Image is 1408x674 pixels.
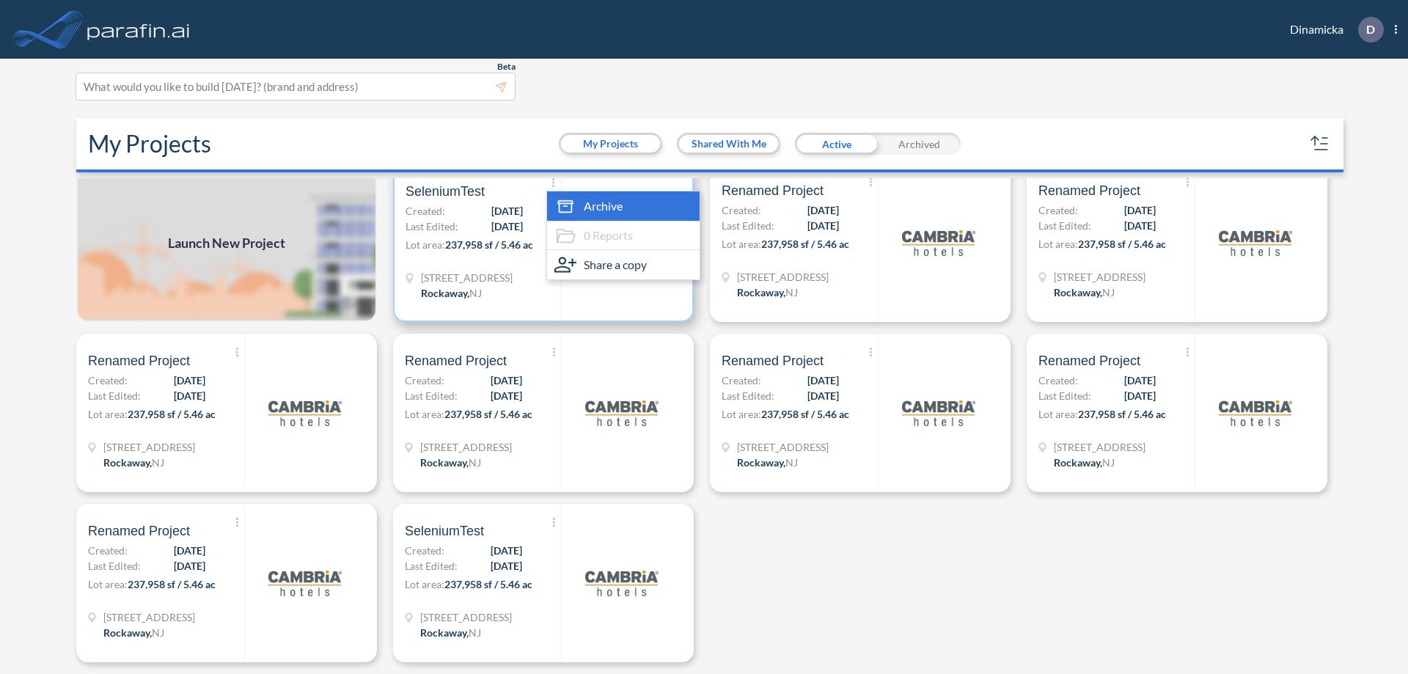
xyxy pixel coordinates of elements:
span: Beta [497,61,516,73]
span: 237,958 sf / 5.46 ac [445,238,533,251]
img: logo [268,376,342,450]
span: 321 Mt Hope Ave [103,439,195,455]
span: 237,958 sf / 5.46 ac [128,578,216,590]
span: Renamed Project [405,352,507,370]
span: SeleniumTest [406,183,485,200]
img: logo [902,206,975,279]
button: Shared With Me [679,135,778,153]
span: 237,958 sf / 5.46 ac [444,408,532,420]
span: NJ [152,626,164,639]
span: 237,958 sf / 5.46 ac [444,578,532,590]
div: Rockaway, NJ [103,625,164,640]
button: sort [1308,132,1332,155]
span: Launch New Project [168,233,285,253]
span: NJ [1102,456,1115,469]
span: [DATE] [174,388,205,403]
span: Last Edited: [406,219,458,234]
span: Created: [405,373,444,388]
span: [DATE] [807,202,839,218]
img: logo [585,376,659,450]
span: 321 Mt Hope Ave [420,439,512,455]
span: NJ [1102,286,1115,298]
img: logo [1219,206,1292,279]
span: 237,958 sf / 5.46 ac [1078,408,1166,420]
span: Last Edited: [88,388,141,403]
span: Lot area: [722,408,761,420]
div: Active [795,133,878,155]
p: D [1366,23,1375,36]
span: Rockaway , [420,456,469,469]
span: Rockaway , [103,626,152,639]
span: Lot area: [406,238,445,251]
span: Last Edited: [722,388,774,403]
span: [DATE] [807,218,839,233]
span: Created: [722,373,761,388]
span: [DATE] [807,373,839,388]
span: 321 Mt Hope Ave [103,609,195,625]
div: Rockaway, NJ [420,455,481,470]
span: [DATE] [491,203,523,219]
img: logo [902,376,975,450]
span: SeleniumTest [405,522,484,540]
span: Lot area: [88,578,128,590]
span: [DATE] [1124,373,1156,388]
span: Lot area: [405,408,444,420]
span: 237,958 sf / 5.46 ac [1078,238,1166,250]
span: Created: [1038,202,1078,218]
img: logo [84,15,193,44]
span: [DATE] [491,558,522,574]
span: [DATE] [174,558,205,574]
span: Renamed Project [722,182,824,199]
span: Renamed Project [88,522,190,540]
span: 321 Mt Hope Ave [737,269,829,285]
span: [DATE] [1124,388,1156,403]
div: Rockaway, NJ [1054,455,1115,470]
span: Created: [88,373,128,388]
span: NJ [469,287,482,299]
span: NJ [469,626,481,639]
span: NJ [785,286,798,298]
span: NJ [785,456,798,469]
img: logo [585,546,659,620]
span: 321 Mt Hope Ave [420,609,512,625]
span: [DATE] [1124,202,1156,218]
span: Last Edited: [722,218,774,233]
span: Rockaway , [1054,456,1102,469]
span: Lot area: [405,578,444,590]
span: NJ [469,456,481,469]
span: Last Edited: [1038,388,1091,403]
div: Rockaway, NJ [737,455,798,470]
span: Last Edited: [405,558,458,574]
img: logo [1219,376,1292,450]
div: Rockaway, NJ [421,285,482,301]
h2: My Projects [88,130,211,158]
span: Renamed Project [1038,352,1140,370]
span: [DATE] [491,388,522,403]
div: Rockaway, NJ [1054,285,1115,300]
span: Rockaway , [421,287,469,299]
span: Created: [405,543,444,558]
span: Last Edited: [88,558,141,574]
span: 321 Mt Hope Ave [421,270,513,285]
span: [DATE] [1124,218,1156,233]
span: [DATE] [491,219,523,234]
span: Rockaway , [420,626,469,639]
span: Rockaway , [737,456,785,469]
span: Lot area: [1038,238,1078,250]
span: 0 Reports [584,227,633,244]
div: Rockaway, NJ [420,625,481,640]
span: Rockaway , [103,456,152,469]
span: Rockaway , [737,286,785,298]
span: Lot area: [722,238,761,250]
div: Rockaway, NJ [103,455,164,470]
img: logo [268,546,342,620]
span: Created: [88,543,128,558]
span: [DATE] [174,373,205,388]
span: Created: [1038,373,1078,388]
button: My Projects [561,135,660,153]
span: [DATE] [491,543,522,558]
span: 321 Mt Hope Ave [1054,439,1145,455]
span: [DATE] [174,543,205,558]
a: Launch New Project [76,164,377,322]
span: Renamed Project [88,352,190,370]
